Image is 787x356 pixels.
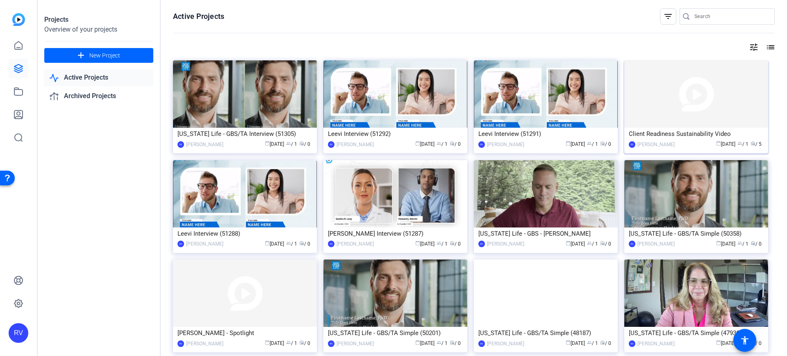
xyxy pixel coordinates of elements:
span: group [286,340,291,345]
span: calendar_today [566,141,571,146]
span: [DATE] [566,340,585,346]
div: RV [328,141,334,148]
div: [PERSON_NAME] [637,340,675,348]
span: / 0 [450,241,461,247]
a: Archived Projects [44,88,153,105]
div: Leevi Interview (51291) [478,128,613,140]
span: group [286,241,291,246]
div: [PERSON_NAME] [637,140,675,149]
span: [DATE] [566,141,585,147]
span: / 1 [437,340,448,346]
span: radio [751,141,755,146]
div: [US_STATE] Life - GBS/TA Interview (51305) [177,128,312,140]
span: / 0 [299,141,310,147]
span: [DATE] [415,141,434,147]
span: group [286,141,291,146]
div: [PERSON_NAME] [186,240,223,248]
span: / 1 [286,141,297,147]
div: [PERSON_NAME] [337,140,374,149]
span: calendar_today [265,141,270,146]
span: radio [751,241,755,246]
span: calendar_today [415,141,420,146]
span: radio [600,141,605,146]
span: / 1 [737,141,748,147]
span: calendar_today [566,241,571,246]
div: Projects [44,15,153,25]
span: group [737,141,742,146]
div: [PERSON_NAME] [637,240,675,248]
span: group [437,340,441,345]
div: [US_STATE] Life - GBS/TA Simple (48187) [478,327,613,339]
span: / 0 [450,340,461,346]
mat-icon: filter_list [663,11,673,21]
h1: Active Projects [173,11,224,21]
span: radio [299,241,304,246]
span: calendar_today [716,141,721,146]
span: / 1 [737,241,748,247]
span: / 5 [751,141,762,147]
a: Active Projects [44,69,153,86]
div: Overview of your projects [44,25,153,34]
span: radio [600,241,605,246]
div: RV [177,241,184,247]
div: Client Readiness Sustainability Video [629,128,764,140]
div: RV [9,323,28,343]
span: [DATE] [265,141,284,147]
mat-icon: list [765,42,775,52]
div: [PERSON_NAME] Interview (51287) [328,227,463,240]
div: RV [177,141,184,148]
button: New Project [44,48,153,63]
span: [DATE] [415,241,434,247]
div: RV [328,241,334,247]
div: Leevi Interview (51288) [177,227,312,240]
span: / 0 [600,241,611,247]
div: RV [177,340,184,347]
div: [US_STATE] Life - GBS - [PERSON_NAME] [478,227,613,240]
span: / 1 [587,141,598,147]
img: blue-gradient.svg [12,13,25,26]
mat-icon: add [76,51,86,61]
span: [DATE] [265,241,284,247]
span: group [737,241,742,246]
div: RV [629,141,635,148]
div: [PERSON_NAME] - Spotlight [177,327,312,339]
span: / 0 [299,241,310,247]
span: / 1 [587,340,598,346]
div: RV [629,241,635,247]
div: RV [328,340,334,347]
span: [DATE] [716,241,735,247]
span: [DATE] [265,340,284,346]
div: [PERSON_NAME] [487,140,524,149]
span: [DATE] [716,141,735,147]
div: [PERSON_NAME] [487,240,524,248]
div: [PERSON_NAME] [186,340,223,348]
div: [US_STATE] Life - GBS/TA Simple (47936) [629,327,764,339]
span: calendar_today [716,340,721,345]
mat-icon: tune [749,42,759,52]
span: / 1 [437,141,448,147]
span: / 0 [751,241,762,247]
span: group [587,241,592,246]
span: calendar_today [265,340,270,345]
div: [US_STATE] Life - GBS/TA Simple (50358) [629,227,764,240]
span: New Project [89,51,120,60]
div: RV [478,141,485,148]
span: radio [450,340,455,345]
span: radio [450,141,455,146]
span: calendar_today [265,241,270,246]
span: / 1 [286,241,297,247]
span: calendar_today [566,340,571,345]
div: [PERSON_NAME] [337,340,374,348]
span: / 0 [751,340,762,346]
span: / 1 [587,241,598,247]
span: / 1 [437,241,448,247]
span: / 0 [600,340,611,346]
span: radio [600,340,605,345]
div: RV [629,340,635,347]
span: group [587,141,592,146]
span: group [437,241,441,246]
span: [DATE] [566,241,585,247]
div: [PERSON_NAME] [186,140,223,149]
mat-icon: accessibility [740,335,750,345]
span: radio [450,241,455,246]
